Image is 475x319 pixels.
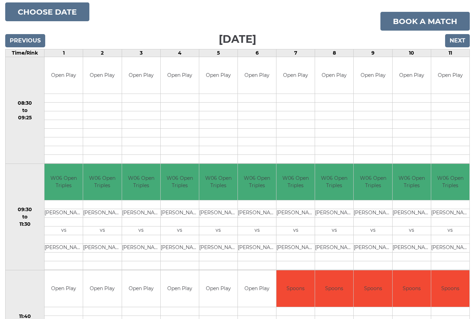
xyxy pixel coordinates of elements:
td: 7 [276,50,315,57]
td: Open Play [276,57,315,94]
td: Open Play [238,271,276,307]
a: Book a match [380,12,470,31]
td: Spoons [315,271,353,307]
td: vs [161,227,199,236]
td: [PERSON_NAME] [431,209,469,218]
td: Open Play [354,57,392,94]
td: [PERSON_NAME] [315,209,353,218]
td: W06 Open Triples [393,164,431,201]
input: Previous [5,34,45,48]
td: W06 Open Triples [315,164,353,201]
td: [PERSON_NAME] [431,244,469,253]
td: W06 Open Triples [238,164,276,201]
td: [PERSON_NAME] [199,209,237,218]
td: [PERSON_NAME] [122,244,160,253]
td: vs [199,227,237,236]
td: [PERSON_NAME] [315,244,353,253]
td: Spoons [354,271,392,307]
td: vs [315,227,353,236]
td: vs [393,227,431,236]
td: 1 [45,50,83,57]
td: 08:30 to 09:25 [6,57,45,164]
td: Open Play [45,57,83,94]
td: [PERSON_NAME] [393,209,431,218]
td: W06 Open Triples [45,164,83,201]
td: vs [431,227,469,236]
td: Open Play [83,271,121,307]
td: Open Play [199,57,237,94]
td: 10 [392,50,431,57]
td: [PERSON_NAME] [276,244,315,253]
td: vs [45,227,83,236]
td: vs [276,227,315,236]
td: [PERSON_NAME] [354,244,392,253]
td: [PERSON_NAME] [276,209,315,218]
td: Spoons [393,271,431,307]
td: 5 [199,50,237,57]
td: Open Play [45,271,83,307]
td: [PERSON_NAME] [83,244,121,253]
td: [PERSON_NAME] [238,244,276,253]
td: [PERSON_NAME] [45,209,83,218]
td: Open Play [122,271,160,307]
td: 09:30 to 11:30 [6,164,45,271]
td: [PERSON_NAME] [393,244,431,253]
td: W06 Open Triples [431,164,469,201]
td: Open Play [122,57,160,94]
td: [PERSON_NAME] [83,209,121,218]
td: 11 [431,50,469,57]
td: W06 Open Triples [199,164,237,201]
td: [PERSON_NAME] [354,209,392,218]
td: Open Play [238,57,276,94]
td: Spoons [431,271,469,307]
td: W06 Open Triples [276,164,315,201]
td: [PERSON_NAME] [161,209,199,218]
input: Next [445,34,470,48]
td: W06 Open Triples [122,164,160,201]
td: [PERSON_NAME] [161,244,199,253]
td: [PERSON_NAME] [122,209,160,218]
td: Time/Rink [6,50,45,57]
td: 2 [83,50,122,57]
td: Open Play [315,57,353,94]
td: vs [238,227,276,236]
td: W06 Open Triples [83,164,121,201]
td: [PERSON_NAME] [199,244,237,253]
td: W06 Open Triples [354,164,392,201]
td: 4 [160,50,199,57]
td: [PERSON_NAME] [238,209,276,218]
td: Open Play [83,57,121,94]
td: Open Play [161,57,199,94]
td: 3 [122,50,160,57]
td: Open Play [161,271,199,307]
td: Open Play [393,57,431,94]
td: 8 [315,50,354,57]
td: [PERSON_NAME] [45,244,83,253]
button: Choose date [5,3,89,22]
td: Open Play [199,271,237,307]
td: 9 [354,50,392,57]
td: vs [354,227,392,236]
td: vs [122,227,160,236]
td: vs [83,227,121,236]
td: Spoons [276,271,315,307]
td: W06 Open Triples [161,164,199,201]
td: Open Play [431,57,469,94]
td: 6 [238,50,276,57]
